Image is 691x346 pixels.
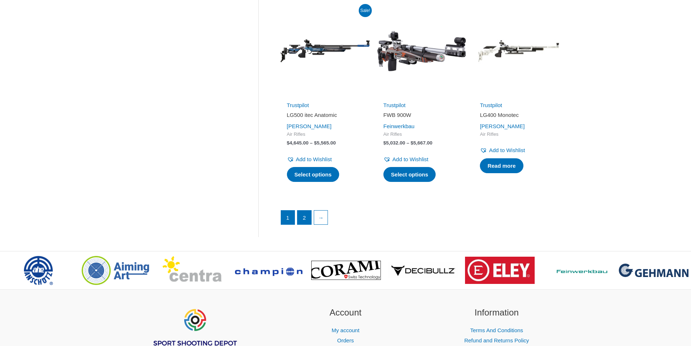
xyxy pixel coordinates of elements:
a: Select options for “FWB 900W” [383,167,436,182]
a: Orders [337,337,354,343]
span: Add to Wishlist [296,156,332,162]
img: brand logo [465,257,535,284]
bdi: 4,645.00 [287,140,309,146]
span: – [310,140,313,146]
a: Select options for “LG500 itec Anatomic” [287,167,340,182]
span: Air Rifles [287,131,363,138]
span: Add to Wishlist [489,147,525,153]
span: $ [411,140,414,146]
span: Sale! [359,4,372,17]
span: Page 1 [281,211,295,224]
a: LG400 Monotec [480,111,556,121]
span: Air Rifles [480,131,556,138]
a: Trustpilot [287,102,309,108]
a: FWB 900W [383,111,460,121]
img: LG400 Monotec Competition [473,6,563,95]
span: $ [383,140,386,146]
nav: Product Pagination [280,210,563,228]
img: LG500 itec Anatomic [280,6,370,95]
a: Page 2 [297,211,311,224]
a: My account [332,327,359,333]
span: $ [314,140,317,146]
h2: FWB 900W [383,111,460,119]
span: – [407,140,410,146]
a: Add to Wishlist [383,154,428,164]
a: Select options for “LG400 Monotec” [480,158,523,174]
a: [PERSON_NAME] [287,123,332,129]
bdi: 5,032.00 [383,140,405,146]
a: Trustpilot [480,102,502,108]
span: Air Rifles [383,131,460,138]
a: → [314,211,328,224]
a: Terms And Conditions [470,327,523,333]
a: Trustpilot [383,102,406,108]
h2: Account [279,306,412,319]
span: Add to Wishlist [392,156,428,162]
a: LG500 itec Anatomic [287,111,363,121]
h2: LG400 Monotec [480,111,556,119]
span: $ [287,140,290,146]
h2: Information [430,306,563,319]
h2: LG500 itec Anatomic [287,111,363,119]
a: Feinwerkbau [383,123,415,129]
bdi: 5,565.00 [314,140,336,146]
img: FWB 900W [377,6,466,95]
a: [PERSON_NAME] [480,123,525,129]
a: Add to Wishlist [480,145,525,155]
a: Add to Wishlist [287,154,332,164]
bdi: 5,667.00 [411,140,432,146]
a: Refund and Returns Policy [464,337,529,343]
